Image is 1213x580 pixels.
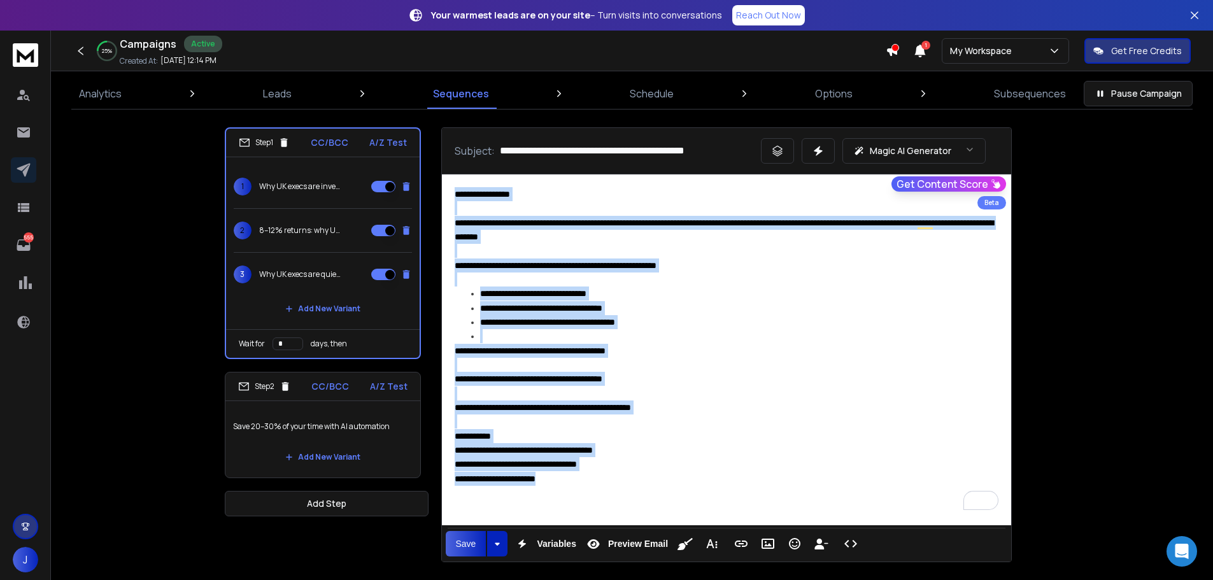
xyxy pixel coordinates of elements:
span: Preview Email [606,539,670,549]
a: Leads [255,78,299,109]
h1: Campaigns [120,36,176,52]
button: Save [446,531,486,556]
p: A/Z Test [370,380,408,393]
a: Options [807,78,860,109]
a: Subsequences [986,78,1074,109]
div: Active [184,36,222,52]
button: Insert Link (Ctrl+K) [729,531,753,556]
button: J [13,547,38,572]
p: Reach Out Now [736,9,801,22]
p: Subject: [455,143,495,159]
p: Created At: [120,56,158,66]
p: CC/BCC [311,380,349,393]
p: 8–12% returns: why UK execs are moving south [259,225,341,236]
button: Add Step [225,491,429,516]
a: Analytics [71,78,129,109]
p: Magic AI Generator [870,145,951,157]
span: 1 [234,178,252,195]
button: Emoticons [783,531,807,556]
div: Step 2 [238,381,291,392]
a: Sequences [425,78,497,109]
a: 555 [11,232,36,258]
button: Pause Campaign [1084,81,1193,106]
a: Schedule [622,78,681,109]
p: Get Free Credits [1111,45,1182,57]
p: Subsequences [994,86,1066,101]
p: Save 20–30% of your time with AI automation [233,409,413,444]
p: My Workspace [950,45,1017,57]
img: logo [13,43,38,67]
button: Add New Variant [275,296,371,322]
button: Insert Image (Ctrl+P) [756,531,780,556]
p: Wait for [239,339,265,349]
p: Schedule [630,86,674,101]
p: days, then [311,339,347,349]
span: 2 [234,222,252,239]
p: Options [815,86,853,101]
button: Code View [839,531,863,556]
li: Step1CC/BCCA/Z Test1Why UK execs are investing here28–12% returns: why UK execs are moving south3... [225,127,421,359]
button: Get Free Credits [1084,38,1191,64]
div: Step 1 [239,137,290,148]
a: Reach Out Now [732,5,805,25]
div: To enrich screen reader interactions, please activate Accessibility in Grammarly extension settings [442,174,1011,523]
p: 25 % [102,47,112,55]
p: Leads [263,86,292,101]
p: Sequences [433,86,489,101]
button: Clean HTML [673,531,697,556]
p: CC/BCC [311,136,348,149]
button: Get Content Score [891,176,1006,192]
button: Add New Variant [275,444,371,470]
p: 555 [24,232,34,243]
span: 3 [234,265,252,283]
p: – Turn visits into conversations [431,9,722,22]
button: Insert Unsubscribe Link [809,531,833,556]
p: [DATE] 12:14 PM [160,55,216,66]
li: Step2CC/BCCA/Z TestSave 20–30% of your time with AI automationAdd New Variant [225,372,421,478]
p: Analytics [79,86,122,101]
strong: Your warmest leads are on your site [431,9,590,21]
div: Open Intercom Messenger [1167,536,1197,567]
p: Why UK execs are investing here [259,181,341,192]
button: More Text [700,531,724,556]
span: Variables [534,539,579,549]
p: Why UK execs are quietly moving their money here [259,269,341,279]
button: Preview Email [581,531,670,556]
div: Beta [977,196,1006,209]
button: Variables [510,531,579,556]
p: A/Z Test [369,136,407,149]
button: Magic AI Generator [842,138,986,164]
span: 1 [921,41,930,50]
